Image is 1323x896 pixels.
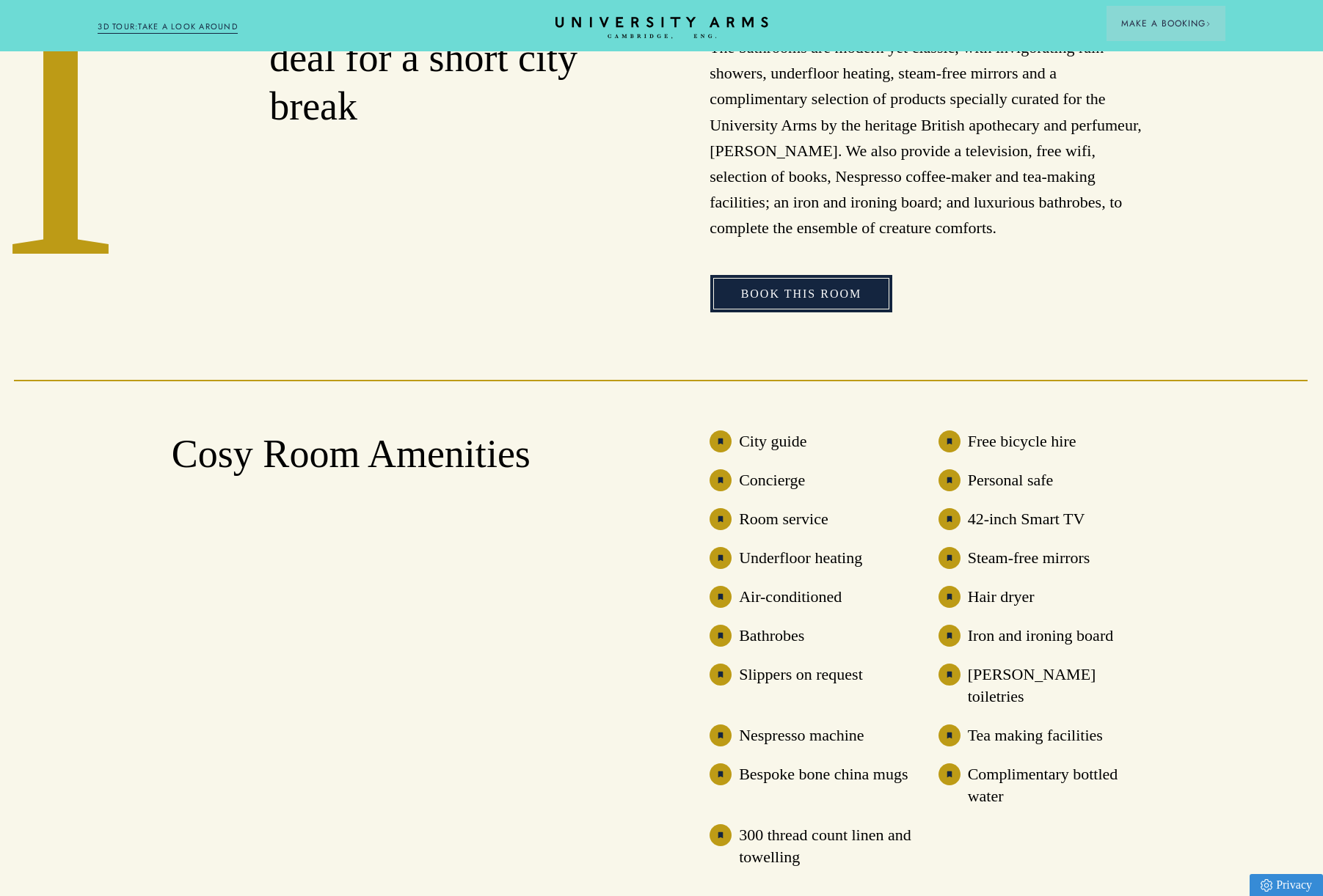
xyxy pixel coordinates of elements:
img: image-e94e5ce88bee53a709c97330e55750c953861461-40x40-svg [939,547,961,569]
img: image-eb744e7ff81d60750c3343e6174bc627331de060-40x40-svg [710,724,732,746]
img: image-e94e5ce88bee53a709c97330e55750c953861461-40x40-svg [710,547,732,569]
h3: Personal safe [968,469,1054,491]
span: Make a Booking [1121,17,1211,30]
h3: City guide [739,430,806,452]
h3: Room service [739,508,828,530]
img: Privacy [1261,879,1272,892]
img: image-e94e5ce88bee53a709c97330e55750c953861461-40x40-svg [939,724,961,746]
h3: [PERSON_NAME] toiletries [968,664,1151,708]
h3: 42-inch Smart TV [968,508,1085,530]
img: image-e94e5ce88bee53a709c97330e55750c953861461-40x40-svg [939,430,961,452]
img: image-e94e5ce88bee53a709c97330e55750c953861461-40x40-svg [939,664,961,686]
img: image-e94e5ce88bee53a709c97330e55750c953861461-40x40-svg [939,586,961,608]
h3: Tea making facilities [968,724,1103,746]
img: image-eb744e7ff81d60750c3343e6174bc627331de060-40x40-svg [710,508,732,530]
h3: Iron and ironing board [968,625,1114,647]
button: Make a BookingArrow icon [1107,6,1225,41]
h3: Hair dryer [968,586,1035,608]
p: The bathrooms are modern yet classic, with invigorating rain-showers, underfloor heating, steam-f... [710,34,1150,241]
img: image-e94e5ce88bee53a709c97330e55750c953861461-40x40-svg [710,586,732,608]
img: Arrow icon [1206,21,1211,26]
img: image-e94e5ce88bee53a709c97330e55750c953861461-40x40-svg [710,763,732,785]
h3: 300 thread count linen and towelling [739,824,922,868]
a: Home [555,17,768,40]
img: image-e94e5ce88bee53a709c97330e55750c953861461-40x40-svg [939,625,961,647]
h3: Free bicycle hire [968,430,1076,452]
img: image-e94e5ce88bee53a709c97330e55750c953861461-40x40-svg [710,469,732,491]
h3: Bathrobes [739,625,804,647]
h3: Slippers on request [739,664,863,686]
img: image-eb744e7ff81d60750c3343e6174bc627331de060-40x40-svg [939,763,961,785]
h3: Nespresso machine [739,724,864,746]
a: 3D TOUR:TAKE A LOOK AROUND [98,21,238,34]
h3: Underfloor heating [739,547,862,569]
a: Privacy [1250,874,1323,896]
h3: Steam-free mirrors [968,547,1090,569]
img: image-eb744e7ff81d60750c3343e6174bc627331de060-40x40-svg [939,469,961,491]
img: image-eb744e7ff81d60750c3343e6174bc627331de060-40x40-svg [710,430,732,452]
h2: deal for a short city break [269,34,612,131]
a: Book This Room [710,275,893,313]
img: image-e94e5ce88bee53a709c97330e55750c953861461-40x40-svg [710,824,732,846]
h3: Air-conditioned [739,586,842,608]
h3: Complimentary bottled water [968,763,1151,807]
img: image-eb744e7ff81d60750c3343e6174bc627331de060-40x40-svg [939,508,961,530]
img: image-eb744e7ff81d60750c3343e6174bc627331de060-40x40-svg [710,625,732,647]
h2: Cosy Room Amenities [172,430,612,479]
img: image-eb744e7ff81d60750c3343e6174bc627331de060-40x40-svg [710,664,732,686]
h3: Concierge [739,469,805,491]
h3: Bespoke bone china mugs [739,763,908,785]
